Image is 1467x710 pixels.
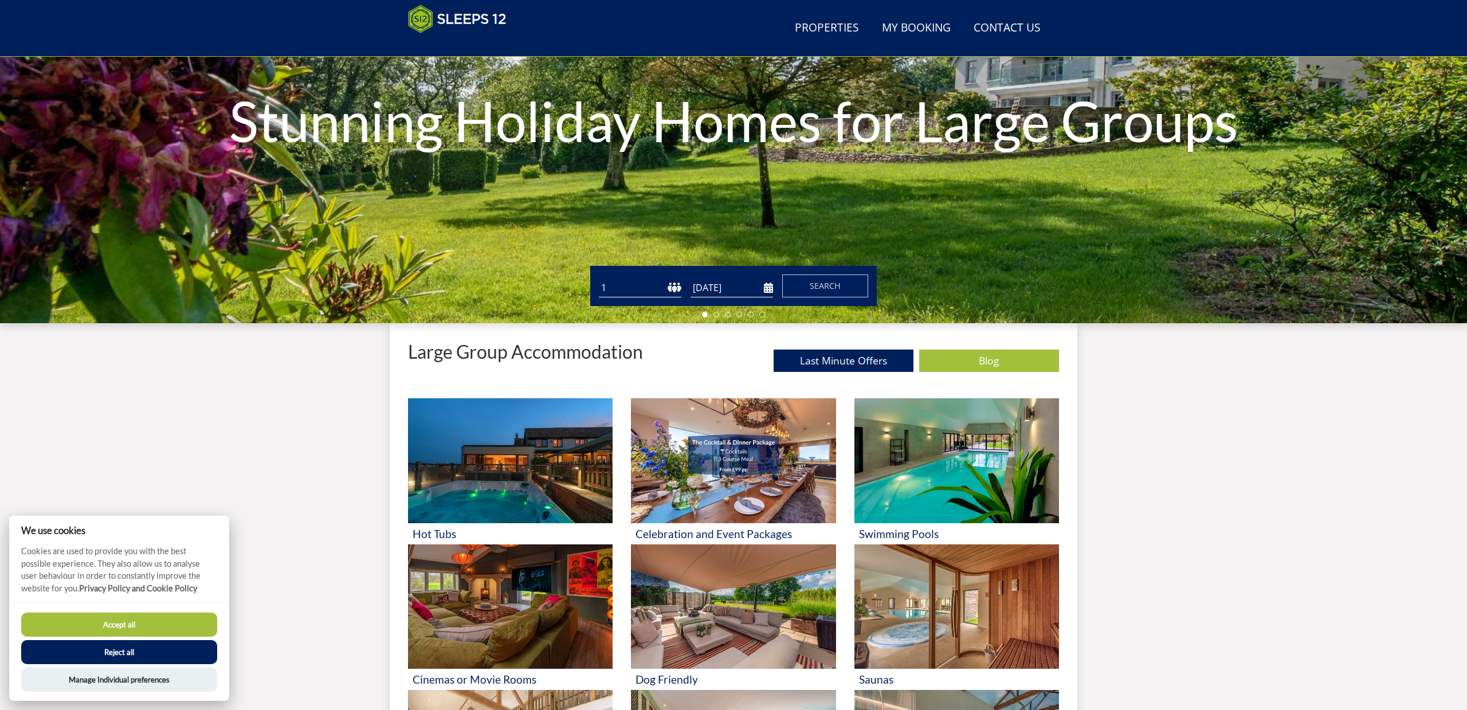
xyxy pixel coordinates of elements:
img: Sleeps 12 [408,5,507,33]
img: 'Hot Tubs' - Large Group Accommodation Holiday Ideas [408,398,613,523]
a: My Booking [877,15,955,41]
p: Large Group Accommodation [408,342,643,362]
h3: Cinemas or Movie Rooms [413,673,608,685]
a: Contact Us [969,15,1045,41]
span: Search [810,280,841,291]
a: Privacy Policy and Cookie Policy [79,583,197,593]
iframe: Customer reviews powered by Trustpilot [402,40,523,50]
img: 'Swimming Pools' - Large Group Accommodation Holiday Ideas [854,398,1059,523]
button: Accept all [21,613,217,637]
h2: We use cookies [9,525,229,536]
h3: Celebration and Event Packages [636,528,831,540]
input: Arrival Date [691,278,773,297]
a: 'Cinemas or Movie Rooms' - Large Group Accommodation Holiday Ideas Cinemas or Movie Rooms [408,544,613,691]
img: 'Celebration and Event Packages' - Large Group Accommodation Holiday Ideas [631,398,836,523]
a: Properties [790,15,864,41]
a: 'Dog Friendly' - Large Group Accommodation Holiday Ideas Dog Friendly [631,544,836,691]
img: 'Dog Friendly' - Large Group Accommodation Holiday Ideas [631,544,836,669]
button: Search [782,274,868,297]
a: 'Hot Tubs' - Large Group Accommodation Holiday Ideas Hot Tubs [408,398,613,544]
a: 'Celebration and Event Packages' - Large Group Accommodation Holiday Ideas Celebration and Event ... [631,398,836,544]
button: Reject all [21,640,217,664]
h3: Swimming Pools [859,528,1054,540]
a: 'Swimming Pools' - Large Group Accommodation Holiday Ideas Swimming Pools [854,398,1059,544]
h1: Stunning Holiday Homes for Large Groups [220,68,1247,174]
h3: Hot Tubs [413,528,608,540]
h3: Dog Friendly [636,673,831,685]
h3: Saunas [859,673,1054,685]
p: Cookies are used to provide you with the best possible experience. They also allow us to analyse ... [9,545,229,603]
a: 'Saunas' - Large Group Accommodation Holiday Ideas Saunas [854,544,1059,691]
img: 'Saunas' - Large Group Accommodation Holiday Ideas [854,544,1059,669]
a: Blog [919,350,1059,372]
a: Last Minute Offers [774,350,913,372]
button: Manage Individual preferences [21,668,217,692]
img: 'Cinemas or Movie Rooms' - Large Group Accommodation Holiday Ideas [408,544,613,669]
